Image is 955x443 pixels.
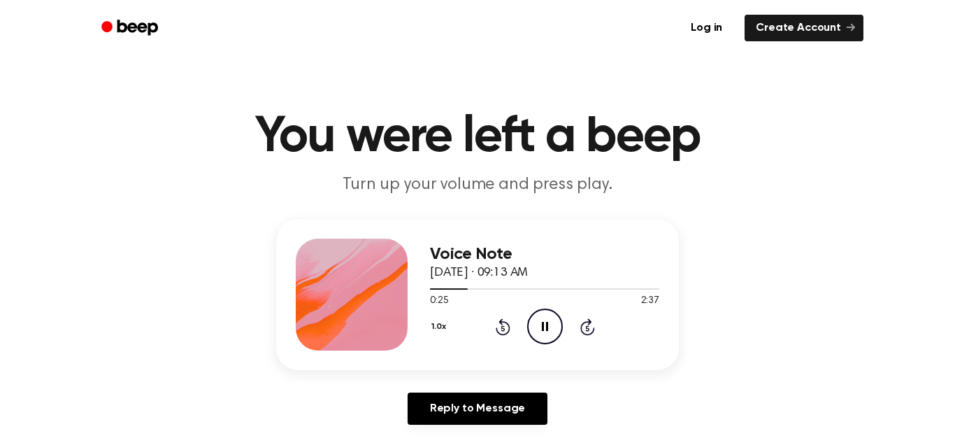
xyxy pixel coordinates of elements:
span: 0:25 [430,294,448,309]
a: Log in [677,12,736,44]
button: 1.0x [430,315,451,339]
span: [DATE] · 09:13 AM [430,267,528,279]
h1: You were left a beep [120,112,835,162]
span: 2:37 [641,294,659,309]
p: Turn up your volume and press play. [209,174,746,197]
h3: Voice Note [430,245,659,264]
a: Create Account [745,15,863,41]
a: Beep [92,15,171,42]
a: Reply to Message [408,393,547,425]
